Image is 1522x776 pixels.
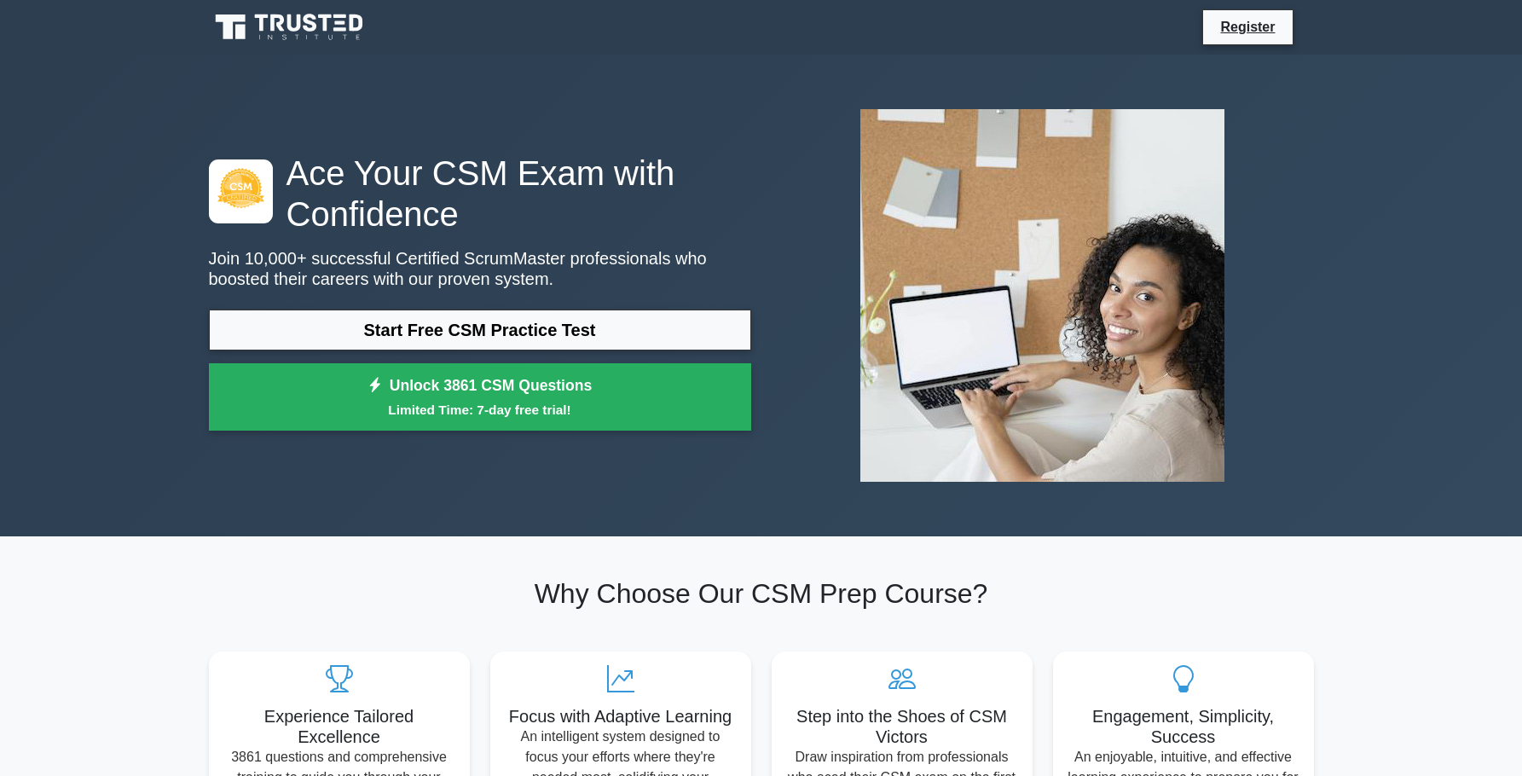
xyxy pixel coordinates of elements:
[230,400,730,420] small: Limited Time: 7-day free trial!
[1067,706,1300,747] h5: Engagement, Simplicity, Success
[209,363,751,431] a: Unlock 3861 CSM QuestionsLimited Time: 7-day free trial!
[209,153,751,235] h1: Ace Your CSM Exam with Confidence
[1210,16,1285,38] a: Register
[209,248,751,289] p: Join 10,000+ successful Certified ScrumMaster professionals who boosted their careers with our pr...
[209,310,751,350] a: Start Free CSM Practice Test
[209,577,1314,610] h2: Why Choose Our CSM Prep Course?
[785,706,1019,747] h5: Step into the Shoes of CSM Victors
[223,706,456,747] h5: Experience Tailored Excellence
[504,706,738,727] h5: Focus with Adaptive Learning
